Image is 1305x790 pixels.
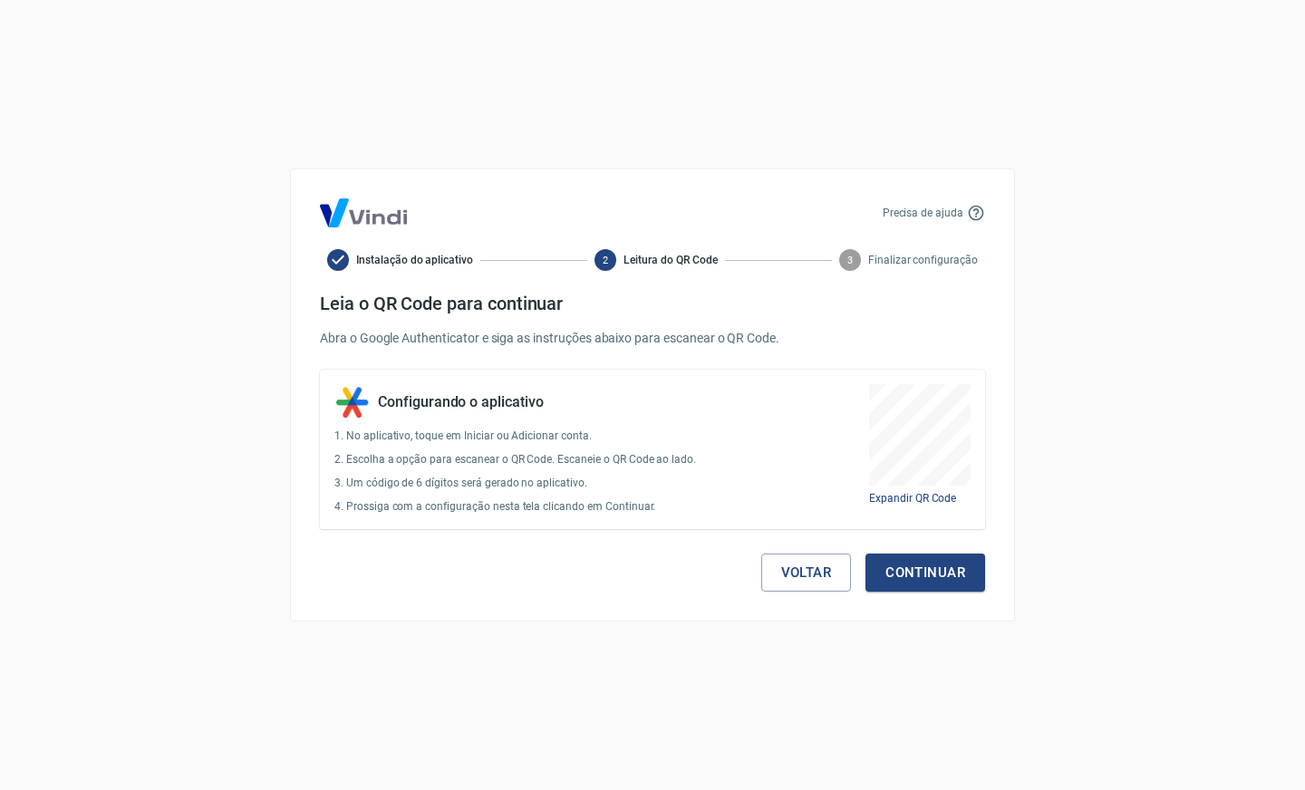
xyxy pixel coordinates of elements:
p: Abra o Google Authenticator e siga as instruções abaixo para escanear o QR Code. [320,329,985,348]
button: Voltar [761,554,852,592]
h5: Configurando o aplicativo [378,393,544,411]
img: Authenticator [334,384,371,420]
button: Continuar [865,554,985,592]
img: Logo Vind [320,198,407,227]
p: 3. Um código de 6 dígitos será gerado no aplicativo. [334,475,696,491]
p: Precisa de ajuda [883,205,963,221]
span: Leitura do QR Code [623,252,717,268]
text: 3 [847,255,853,266]
span: Finalizar configuração [868,252,978,268]
text: 2 [603,255,608,266]
h4: Leia o QR Code para continuar [320,293,985,314]
p: 4. Prossiga com a configuração nesta tela clicando em Continuar. [334,498,696,515]
p: 2. Escolha a opção para escanear o QR Code. Escaneie o QR Code ao lado. [334,451,696,467]
button: Expandir QR Code [869,490,956,506]
span: Instalação do aplicativo [356,252,473,268]
p: 1. No aplicativo, toque em Iniciar ou Adicionar conta. [334,428,696,444]
span: Expandir QR Code [869,492,956,505]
